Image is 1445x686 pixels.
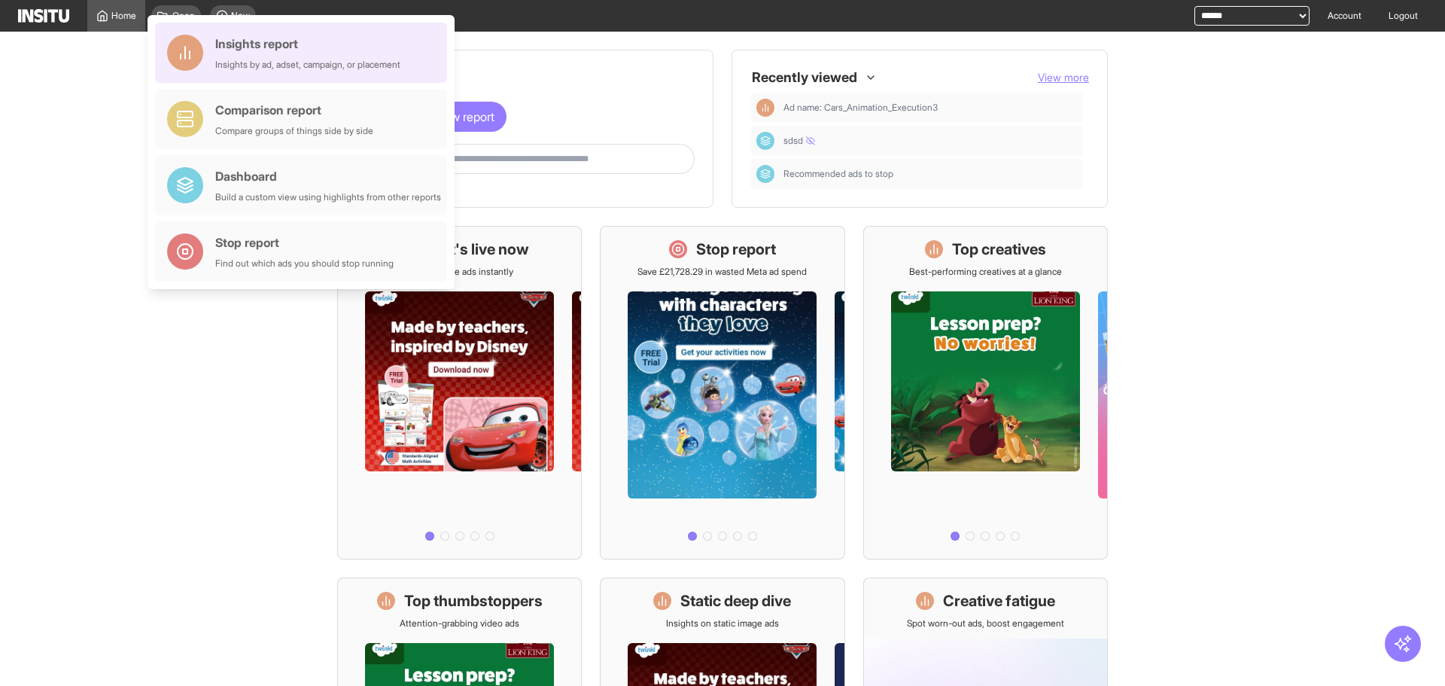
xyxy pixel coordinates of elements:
h1: Stop report [696,239,776,260]
div: Build a custom view using highlights from other reports [215,191,441,203]
div: Stop report [215,233,394,252]
p: Save £21,728.29 in wasted Meta ad spend [637,266,807,278]
div: Comparison report [215,101,373,119]
div: Dashboard [756,132,774,150]
span: New [231,10,250,22]
h1: Static deep dive [680,590,791,611]
div: Insights [756,99,774,117]
img: Logo [18,9,69,23]
p: Attention-grabbing video ads [400,617,519,630]
span: Recommended ads to stop [783,168,893,180]
span: Ad name: Cars_Animation_Execution3 [783,102,1077,114]
span: Recommended ads to stop [783,168,1077,180]
h1: What's live now [418,239,529,260]
span: Home [111,10,136,22]
span: sdsd [783,135,815,147]
h1: Top creatives [952,239,1046,260]
div: Dashboard [215,167,441,185]
p: Best-performing creatives at a glance [909,266,1062,278]
p: See all active ads instantly [406,266,513,278]
span: Open [172,10,195,22]
div: Find out which ads you should stop running [215,258,394,270]
a: Stop reportSave £21,728.29 in wasted Meta ad spend [600,226,844,559]
span: Ad name: Cars_Animation_Execution3 [783,102,938,114]
div: Compare groups of things side by side [215,125,373,137]
h1: Get started [356,69,695,90]
div: Insights report [215,35,400,53]
span: sdsd [783,135,1077,147]
p: Insights on static image ads [666,617,779,630]
div: Insights by ad, adset, campaign, or placement [215,59,400,71]
button: View more [1038,70,1089,85]
div: Dashboard [756,165,774,183]
a: Top creativesBest-performing creatives at a glance [863,226,1108,559]
h1: Top thumbstoppers [404,590,543,611]
span: View more [1038,71,1089,84]
a: What's live nowSee all active ads instantly [337,226,582,559]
